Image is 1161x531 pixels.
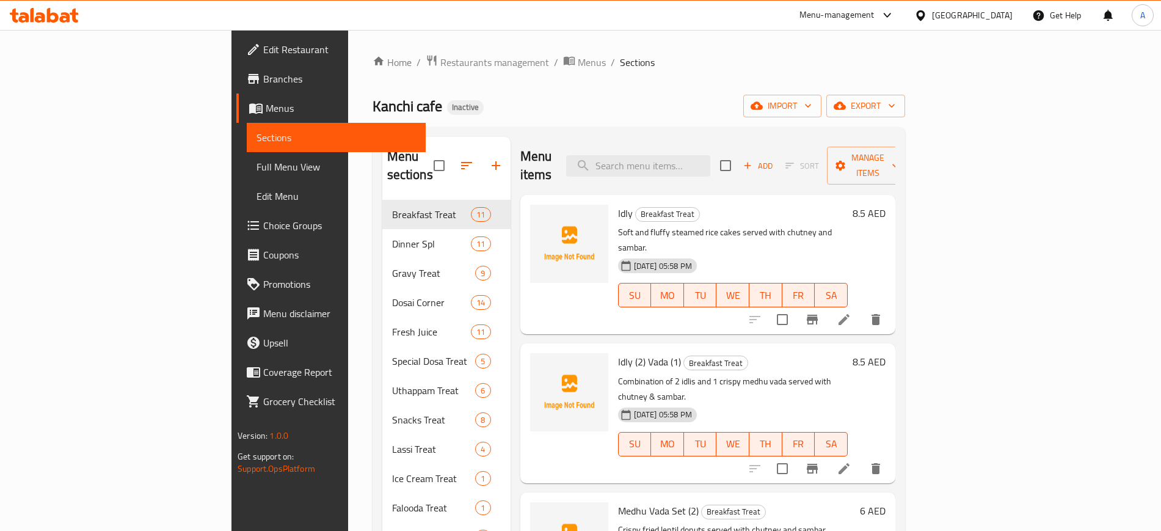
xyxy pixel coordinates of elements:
span: 14 [471,297,490,309]
span: Falooda Treat [392,500,476,515]
span: Upsell [263,335,415,350]
a: Coverage Report [236,357,425,387]
span: Select section [713,153,738,178]
span: Dinner Spl [392,236,471,251]
button: SA [815,283,848,307]
button: TH [749,283,782,307]
a: Full Menu View [247,152,425,181]
div: items [475,354,490,368]
span: export [836,98,895,114]
button: FR [782,283,815,307]
span: Fresh Juice [392,324,471,339]
a: Menus [563,54,606,70]
span: TU [689,287,712,304]
span: MO [656,435,679,453]
span: SU [624,287,647,304]
span: Full Menu View [257,159,415,174]
button: export [826,95,905,117]
span: Menus [266,101,415,115]
span: Add item [738,156,777,175]
span: 4 [476,444,490,455]
div: Breakfast Treat11 [382,200,511,229]
span: TH [754,287,777,304]
a: Support.OpsPlatform [238,461,315,477]
button: Manage items [827,147,909,185]
span: Choice Groups [263,218,415,233]
div: Inactive [447,100,484,115]
div: Breakfast Treat [683,356,748,370]
a: Branches [236,64,425,93]
button: MO [651,283,684,307]
span: Idly (2) Vada (1) [618,353,681,371]
span: Grocery Checklist [263,394,415,409]
span: [DATE] 05:58 PM [629,260,697,272]
img: Idly [530,205,608,283]
span: Lassi Treat [392,442,476,456]
span: 1 [476,473,490,485]
div: Snacks Treat8 [382,405,511,434]
span: Branches [263,71,415,86]
span: Version: [238,428,268,444]
span: Coverage Report [263,365,415,379]
span: Select all sections [426,153,452,178]
a: Grocery Checklist [236,387,425,416]
span: FR [787,287,810,304]
span: Sort sections [452,151,481,180]
span: Ice Cream Treat [392,471,476,486]
span: 11 [471,209,490,221]
span: Promotions [263,277,415,291]
div: Special Dosa Treat5 [382,346,511,376]
div: items [471,207,490,222]
span: Breakfast Treat [636,207,699,221]
span: 1 [476,502,490,514]
span: Add [741,159,774,173]
span: Sections [620,55,655,70]
span: 6 [476,385,490,397]
span: Menu disclaimer [263,306,415,321]
span: Edit Restaurant [263,42,415,57]
h6: 6 AED [860,502,886,519]
a: Edit Restaurant [236,35,425,64]
p: Combination of 2 idlis and 1 crispy medhu vada served with chutney & sambar. [618,374,848,405]
p: Soft and fluffy steamed rice cakes served with chutney and sambar. [618,225,848,255]
h6: 8.5 AED [853,205,886,222]
a: Edit menu item [837,461,851,476]
span: Coupons [263,247,415,262]
span: Idly [618,204,633,222]
span: Select to update [770,307,795,332]
div: items [475,471,490,486]
span: Manage items [837,150,899,181]
div: Special Dosa Treat [392,354,476,368]
span: Breakfast Treat [702,505,765,519]
span: 11 [471,326,490,338]
a: Promotions [236,269,425,299]
span: MO [656,287,679,304]
span: Edit Menu [257,189,415,203]
button: WE [716,283,749,307]
img: Idly (2) Vada (1) [530,353,608,431]
button: import [743,95,821,117]
div: items [475,412,490,427]
button: Branch-specific-item [798,305,827,334]
h2: Menu items [520,147,552,184]
button: TH [749,432,782,456]
span: WE [721,435,744,453]
button: MO [651,432,684,456]
span: TH [754,435,777,453]
a: Menu disclaimer [236,299,425,328]
span: Sections [257,130,415,145]
div: items [475,383,490,398]
span: Uthappam Treat [392,383,476,398]
nav: breadcrumb [373,54,905,70]
span: 8 [476,414,490,426]
h6: 8.5 AED [853,353,886,370]
div: Uthappam Treat6 [382,376,511,405]
span: SA [820,287,843,304]
li: / [611,55,615,70]
div: Dinner Spl11 [382,229,511,258]
span: Restaurants management [440,55,549,70]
